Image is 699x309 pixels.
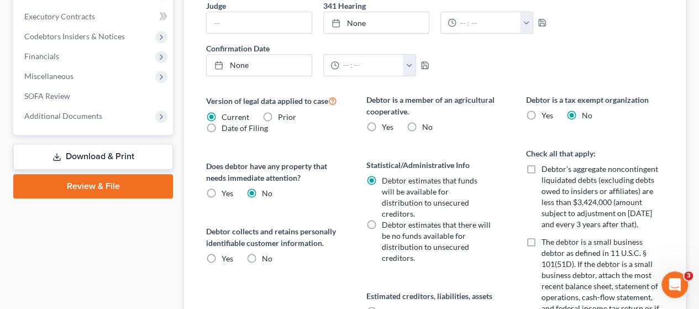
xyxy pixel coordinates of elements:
span: Yes [222,188,233,198]
span: Date of Filing [222,123,268,133]
span: No [582,111,592,120]
span: Financials [24,51,59,61]
span: Codebtors Insiders & Notices [24,32,125,41]
input: -- [207,12,312,33]
input: -- : -- [456,12,521,33]
span: No [262,188,272,198]
label: Debtor is a tax exempt organization [526,94,664,106]
span: Current [222,112,249,122]
label: Statistical/Administrative Info [366,159,503,171]
label: Does debtor have any property that needs immediate attention? [206,160,344,184]
span: Yes [381,122,393,132]
span: Prior [278,112,296,122]
label: Check all that apply: [526,148,664,159]
input: -- : -- [339,55,403,76]
a: None [207,55,312,76]
label: Confirmation Date [201,43,435,54]
a: Download & Print [13,144,173,170]
span: Yes [542,111,553,120]
span: Debtor estimates that funds will be available for distribution to unsecured creditors. [381,176,477,218]
span: Yes [222,254,233,263]
iframe: Intercom live chat [661,271,688,298]
a: None [324,12,429,33]
a: Review & File [13,174,173,198]
label: Debtor is a member of an agricultural cooperative. [366,94,503,117]
label: Version of legal data applied to case [206,94,344,107]
label: Estimated creditors, liabilities, assets [366,290,503,302]
a: SOFA Review [15,86,173,106]
span: Debtor’s aggregate noncontingent liquidated debts (excluding debts owed to insiders or affiliates... [542,164,658,229]
span: Executory Contracts [24,12,95,21]
span: No [422,122,432,132]
label: Debtor collects and retains personally identifiable customer information. [206,226,344,249]
span: Debtor estimates that there will be no funds available for distribution to unsecured creditors. [381,220,490,263]
span: SOFA Review [24,91,70,101]
a: Executory Contracts [15,7,173,27]
span: 3 [684,271,693,280]
span: Miscellaneous [24,71,73,81]
span: No [262,254,272,263]
span: Additional Documents [24,111,102,121]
